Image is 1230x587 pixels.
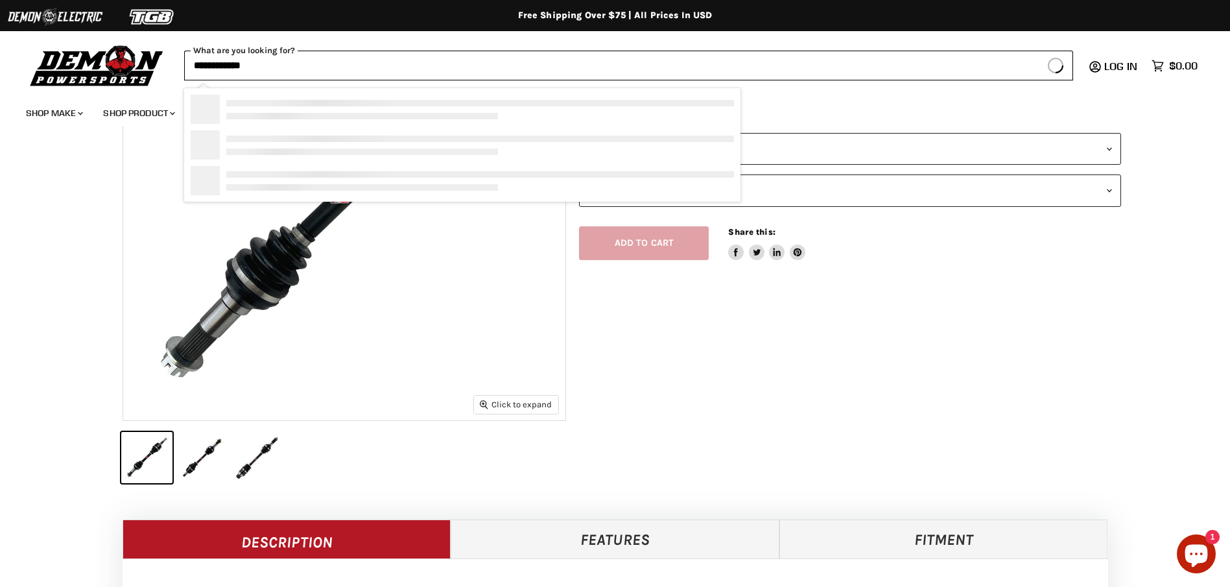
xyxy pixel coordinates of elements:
select: modal-name [579,133,1121,165]
aside: Share this: [728,226,805,261]
span: $0.00 [1169,60,1198,72]
a: Log in [1098,60,1145,72]
img: Demon Powersports [26,42,168,88]
form: Product [184,51,1073,80]
input: When autocomplete results are available use up and down arrows to review and enter to select [184,51,1039,80]
div: Free Shipping Over $75 | All Prices In USD [97,10,1134,21]
span: Share this: [728,227,775,237]
ul: Main menu [16,95,1194,126]
button: IMAGE thumbnail [231,432,283,483]
select: keys [579,174,1121,206]
img: Demon Electric Logo 2 [6,5,104,29]
a: Fitment [779,520,1108,558]
a: $0.00 [1145,56,1204,75]
a: Shop Product [93,100,183,126]
a: Description [123,520,451,558]
img: TGB Logo 2 [104,5,201,29]
inbox-online-store-chat: Shopify online store chat [1173,534,1220,577]
button: IMAGE thumbnail [121,432,172,483]
a: Shop Make [16,100,91,126]
button: Search [1039,51,1073,80]
a: Features [451,520,779,558]
span: Log in [1104,60,1137,73]
button: IMAGE thumbnail [176,432,228,483]
button: Click to expand [474,396,558,413]
span: Click to expand [480,400,552,409]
